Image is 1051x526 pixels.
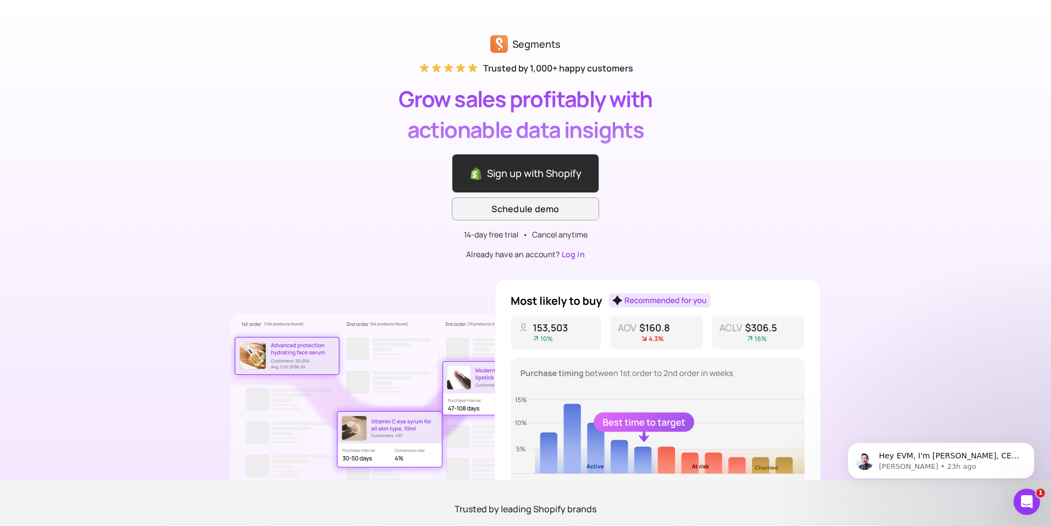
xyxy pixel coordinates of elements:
p: Segments [512,36,561,52]
a: Sign up with Shopify [452,154,599,193]
a: Log in [562,249,585,259]
p: Cancel anytime [532,229,588,240]
p: Trusted by leading Shopify brands [455,502,596,516]
span: • [523,229,528,240]
p: 14-day free trial [464,229,518,240]
p: Trusted by 1,000+ happy customers [483,62,633,75]
img: header image [130,269,921,480]
p: Already have an account? [452,249,599,260]
p: Grow sales profitably with actionable data insights [361,84,690,145]
span: 1 [1036,489,1045,497]
img: Shopify logo [469,167,483,181]
a: Schedule demo [452,197,599,220]
iframe: Intercom live chat [1014,489,1040,515]
iframe: Intercom notifications message [831,419,1051,496]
